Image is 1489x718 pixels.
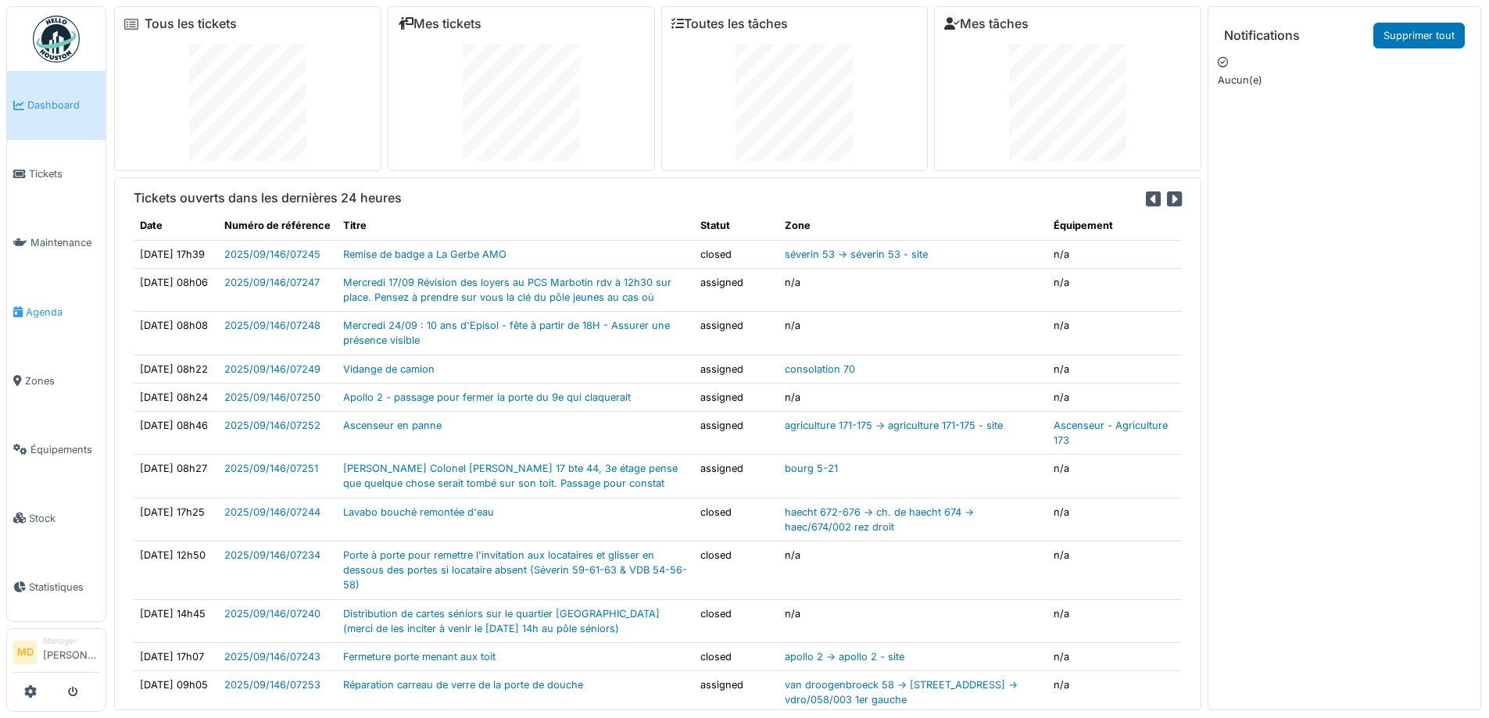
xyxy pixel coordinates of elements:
[1047,268,1182,311] td: n/a
[224,420,320,431] a: 2025/09/146/07252
[134,268,218,311] td: [DATE] 08h06
[134,642,218,670] td: [DATE] 17h07
[944,16,1029,31] a: Mes tâches
[343,608,660,634] a: Distribution de cartes séniors sur le quartier [GEOGRAPHIC_DATA] (merci de les inciter à venir le...
[694,212,779,240] th: Statut
[343,679,583,691] a: Réparation carreau de verre de la porte de douche
[13,641,37,664] li: MD
[1047,212,1182,240] th: Équipement
[29,166,99,181] span: Tickets
[218,212,337,240] th: Numéro de référence
[1047,240,1182,268] td: n/a
[343,549,687,591] a: Porte à porte pour remettre l'invitation aux locataires et glisser en dessous des portes si locat...
[7,140,106,209] a: Tickets
[785,506,974,533] a: haecht 672-676 -> ch. de haecht 674 -> haec/674/002 rez droit
[1047,383,1182,411] td: n/a
[134,240,218,268] td: [DATE] 17h39
[694,355,779,383] td: assigned
[785,248,928,260] a: séverin 53 -> séverin 53 - site
[7,209,106,277] a: Maintenance
[1047,455,1182,498] td: n/a
[785,363,855,375] a: consolation 70
[343,391,631,403] a: Apollo 2 - passage pour fermer la porte du 9e qui claquerait
[224,363,320,375] a: 2025/09/146/07249
[1047,498,1182,541] td: n/a
[1224,28,1300,43] h6: Notifications
[134,541,218,600] td: [DATE] 12h50
[694,268,779,311] td: assigned
[13,635,99,673] a: MD Manager[PERSON_NAME]
[398,16,481,31] a: Mes tickets
[43,635,99,669] li: [PERSON_NAME]
[694,671,779,714] td: assigned
[694,312,779,355] td: assigned
[134,383,218,411] td: [DATE] 08h24
[343,277,671,303] a: Mercredi 17/09 Révision des loyers au PCS Marbotin rdv à 12h30 sur place. Pensez à prendre sur vo...
[224,320,320,331] a: 2025/09/146/07248
[134,498,218,541] td: [DATE] 17h25
[779,268,1047,311] td: n/a
[7,277,106,346] a: Agenda
[785,679,1018,705] a: van droogenbroeck 58 -> [STREET_ADDRESS] -> vdro/058/003 1er gauche
[134,599,218,642] td: [DATE] 14h45
[25,373,99,388] span: Zones
[785,463,838,474] a: bourg 5-21
[33,16,80,63] img: Badge_color-CXgf-gQk.svg
[134,355,218,383] td: [DATE] 08h22
[694,455,779,498] td: assigned
[134,191,402,205] h6: Tickets ouverts dans les dernières 24 heures
[29,580,99,595] span: Statistiques
[694,240,779,268] td: closed
[1047,671,1182,714] td: n/a
[1047,599,1182,642] td: n/a
[694,498,779,541] td: closed
[134,312,218,355] td: [DATE] 08h08
[224,277,320,288] a: 2025/09/146/07247
[43,635,99,647] div: Manager
[30,235,99,250] span: Maintenance
[694,642,779,670] td: closed
[343,463,678,489] a: [PERSON_NAME] Colonel [PERSON_NAME] 17 bte 44, 3e étage pense que quelque chose serait tombé sur ...
[7,346,106,415] a: Zones
[134,455,218,498] td: [DATE] 08h27
[343,363,435,375] a: Vidange de camion
[779,599,1047,642] td: n/a
[343,320,670,346] a: Mercredi 24/09 : 10 ans d'Episol - fête à partir de 18H - Assurer une présence visible
[7,415,106,484] a: Équipements
[7,484,106,552] a: Stock
[779,541,1047,600] td: n/a
[134,411,218,454] td: [DATE] 08h46
[7,71,106,140] a: Dashboard
[134,671,218,714] td: [DATE] 09h05
[343,506,494,518] a: Lavabo bouché remontée d'eau
[27,98,99,113] span: Dashboard
[785,420,1003,431] a: agriculture 171-175 -> agriculture 171-175 - site
[224,549,320,561] a: 2025/09/146/07234
[224,679,320,691] a: 2025/09/146/07253
[224,651,320,663] a: 2025/09/146/07243
[224,506,320,518] a: 2025/09/146/07244
[224,391,320,403] a: 2025/09/146/07250
[694,541,779,600] td: closed
[1047,642,1182,670] td: n/a
[1047,355,1182,383] td: n/a
[30,442,99,457] span: Équipements
[1373,23,1465,48] a: Supprimer tout
[29,511,99,526] span: Stock
[224,608,320,620] a: 2025/09/146/07240
[26,305,99,320] span: Agenda
[343,651,496,663] a: Fermeture porte menant aux toit
[224,248,320,260] a: 2025/09/146/07245
[343,248,506,260] a: Remise de badge a La Gerbe AMO
[779,212,1047,240] th: Zone
[694,411,779,454] td: assigned
[145,16,237,31] a: Tous les tickets
[1047,541,1182,600] td: n/a
[779,312,1047,355] td: n/a
[694,383,779,411] td: assigned
[337,212,694,240] th: Titre
[785,651,904,663] a: apollo 2 -> apollo 2 - site
[343,420,442,431] a: Ascenseur en panne
[1218,73,1471,88] p: Aucun(e)
[7,552,106,621] a: Statistiques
